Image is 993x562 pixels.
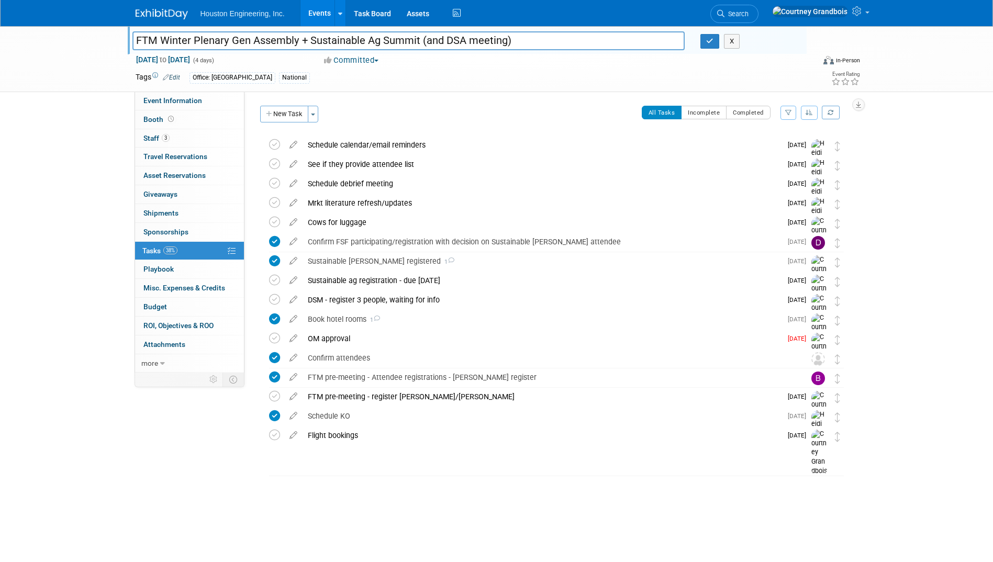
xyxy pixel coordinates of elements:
[788,238,811,245] span: [DATE]
[135,298,244,316] a: Budget
[284,314,303,324] a: edit
[284,160,303,169] a: edit
[320,55,383,66] button: Committed
[788,277,811,284] span: [DATE]
[143,152,207,161] span: Travel Reservations
[284,431,303,440] a: edit
[710,5,758,23] a: Search
[811,294,827,340] img: Courtney Grandbois
[811,275,827,321] img: Courtney Grandbois
[162,134,170,142] span: 3
[726,106,771,119] button: Completed
[811,255,827,301] img: Courtney Grandbois
[835,316,840,325] i: Move task
[135,110,244,129] a: Booth
[835,219,840,229] i: Move task
[143,284,225,292] span: Misc. Expenses & Credits
[143,96,202,105] span: Event Information
[260,106,308,122] button: New Task
[835,161,840,171] i: Move task
[135,242,244,260] a: Tasks38%
[788,296,811,304] span: [DATE]
[303,330,782,347] div: OM approval
[811,430,827,476] img: Courtney Grandbois
[143,171,206,179] span: Asset Reservations
[303,194,782,212] div: Mrkt literature refresh/updates
[135,260,244,278] a: Playbook
[205,373,223,386] td: Personalize Event Tab Strip
[788,219,811,226] span: [DATE]
[303,272,782,289] div: Sustainable ag registration - due [DATE]
[142,246,177,255] span: Tasks
[135,185,244,204] a: Giveaways
[303,388,782,406] div: FTM pre-meeting - register [PERSON_NAME]/[PERSON_NAME]
[835,354,840,364] i: Move task
[811,410,827,447] img: Heidi Joarnt
[835,296,840,306] i: Move task
[788,257,811,265] span: [DATE]
[141,359,158,367] span: more
[284,237,303,246] a: edit
[303,349,790,367] div: Confirm attendees
[835,141,840,151] i: Move task
[135,335,244,354] a: Attachments
[835,374,840,384] i: Move task
[135,166,244,185] a: Asset Reservations
[303,310,782,328] div: Book hotel rooms
[441,258,454,265] span: 1
[284,179,303,188] a: edit
[835,57,860,64] div: In-Person
[788,393,811,400] span: [DATE]
[303,252,782,270] div: Sustainable [PERSON_NAME] registered
[143,115,176,123] span: Booth
[284,353,303,363] a: edit
[835,412,840,422] i: Move task
[835,180,840,190] i: Move task
[135,223,244,241] a: Sponsorships
[788,432,811,439] span: [DATE]
[303,155,782,173] div: See if they provide attendee list
[835,238,840,248] i: Move task
[303,136,782,154] div: Schedule calendar/email reminders
[136,72,180,84] td: Tags
[753,54,861,70] div: Event Format
[303,426,782,444] div: Flight bookings
[284,295,303,305] a: edit
[681,106,727,119] button: Incomplete
[135,148,244,166] a: Travel Reservations
[284,334,303,343] a: edit
[835,335,840,345] i: Move task
[303,368,790,386] div: FTM pre-meeting - Attendee registrations - [PERSON_NAME] register
[811,139,827,176] img: Heidi Joarnt
[143,228,188,236] span: Sponsorships
[835,257,840,267] i: Move task
[279,72,310,83] div: National
[788,412,811,420] span: [DATE]
[303,175,782,193] div: Schedule debrief meeting
[811,217,827,263] img: Courtney Grandbois
[136,55,191,64] span: [DATE] [DATE]
[823,56,834,64] img: Format-Inperson.png
[811,197,827,234] img: Heidi Joarnt
[788,180,811,187] span: [DATE]
[811,391,827,437] img: Courtney Grandbois
[835,432,840,442] i: Move task
[135,317,244,335] a: ROI, Objectives & ROO
[200,9,285,18] span: Houston Engineering, Inc.
[788,316,811,323] span: [DATE]
[822,106,840,119] a: Refresh
[788,335,811,342] span: [DATE]
[143,209,178,217] span: Shipments
[788,199,811,207] span: [DATE]
[835,277,840,287] i: Move task
[143,190,177,198] span: Giveaways
[811,159,827,196] img: Heidi Joarnt
[303,407,782,425] div: Schedule KO
[831,72,860,77] div: Event Rating
[724,10,749,18] span: Search
[143,265,174,273] span: Playbook
[284,256,303,266] a: edit
[366,317,380,323] span: 1
[135,279,244,297] a: Misc. Expenses & Credits
[284,373,303,382] a: edit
